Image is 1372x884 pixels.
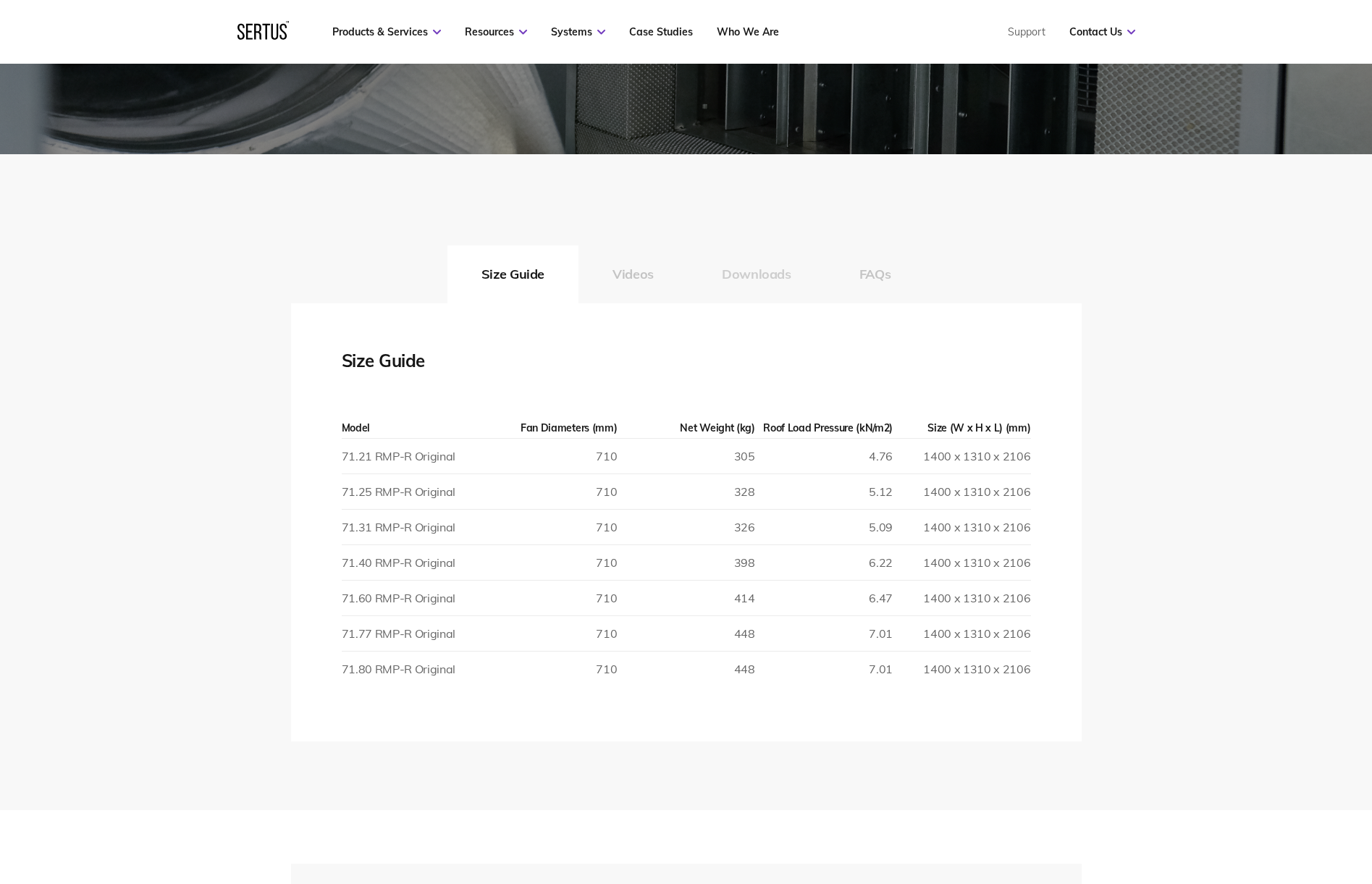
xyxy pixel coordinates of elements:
[479,418,617,439] th: Fan Diameters (mm)
[893,544,1030,580] td: 1400 x 1310 x 2106
[893,473,1030,509] td: 1400 x 1310 x 2106
[1069,25,1135,38] a: Contact Us
[755,418,893,439] th: Roof Load Pressure (kN/m2)
[617,544,754,580] td: 398
[688,245,825,303] button: Downloads
[617,418,754,439] th: Net Weight (kg)
[755,438,893,473] td: 4.76
[332,25,441,38] a: Products & Services
[617,580,754,615] td: 414
[893,615,1030,651] td: 1400 x 1310 x 2106
[465,25,527,38] a: Resources
[578,245,688,303] button: Videos
[617,473,754,509] td: 328
[825,245,925,303] button: FAQs
[755,651,893,686] td: 7.01
[479,580,617,615] td: 710
[893,580,1030,615] td: 1400 x 1310 x 2106
[342,580,479,615] td: 71.60 RMP-R Original
[479,473,617,509] td: 710
[617,651,754,686] td: 448
[342,615,479,651] td: 71.77 RMP-R Original
[893,418,1030,439] th: Size (W x H x L) (mm)
[551,25,605,38] a: Systems
[755,509,893,544] td: 5.09
[479,615,617,651] td: 710
[479,509,617,544] td: 710
[755,544,893,580] td: 6.22
[617,509,754,544] td: 326
[717,25,779,38] a: Who We Are
[479,651,617,686] td: 710
[479,544,617,580] td: 710
[755,615,893,651] td: 7.01
[629,25,693,38] a: Case Studies
[342,438,479,473] td: 71.21 RMP-R Original
[755,580,893,615] td: 6.47
[893,509,1030,544] td: 1400 x 1310 x 2106
[617,438,754,473] td: 305
[342,347,487,374] div: Size Guide
[342,418,479,439] th: Model
[1008,25,1045,38] a: Support
[479,438,617,473] td: 710
[342,651,479,686] td: 71.80 RMP-R Original
[893,438,1030,473] td: 1400 x 1310 x 2106
[893,651,1030,686] td: 1400 x 1310 x 2106
[1111,716,1372,884] iframe: Chat Widget
[342,544,479,580] td: 71.40 RMP-R Original
[342,473,479,509] td: 71.25 RMP-R Original
[617,615,754,651] td: 448
[342,509,479,544] td: 71.31 RMP-R Original
[755,473,893,509] td: 5.12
